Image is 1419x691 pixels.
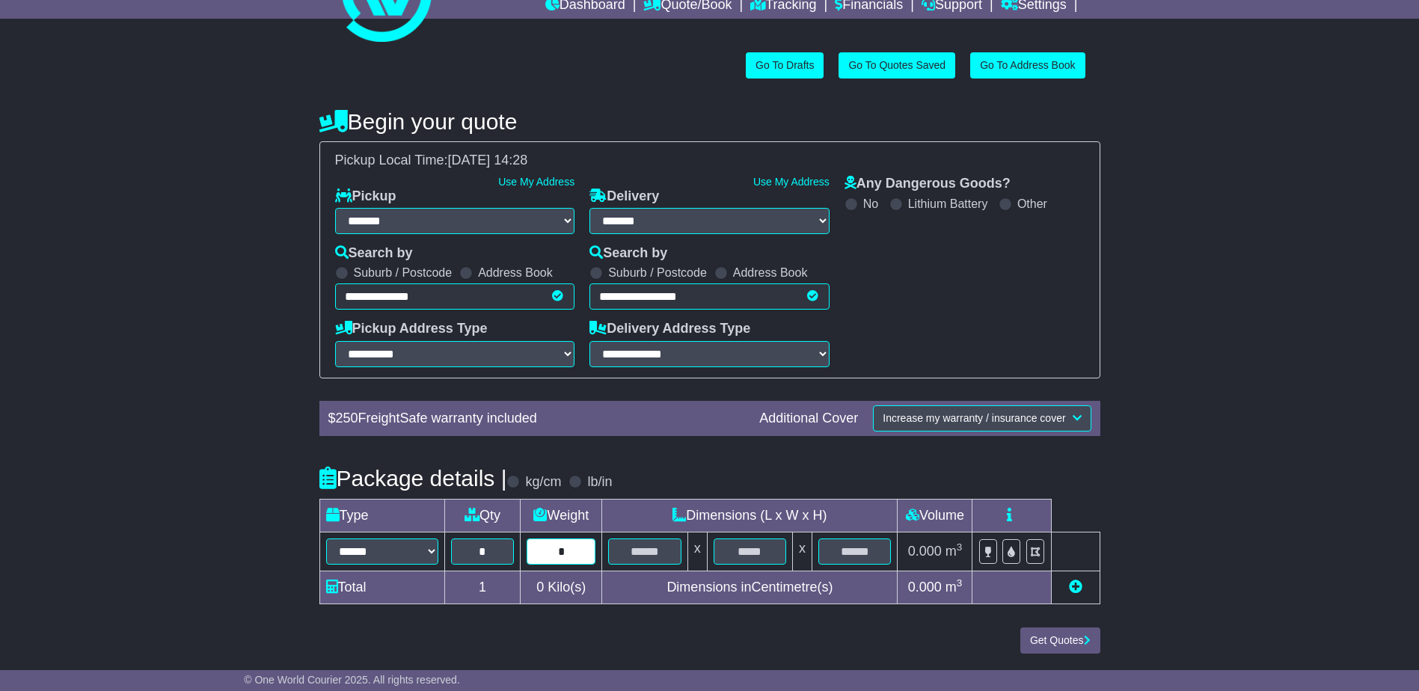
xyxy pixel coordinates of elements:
a: Use My Address [498,176,574,188]
span: [DATE] 14:28 [448,153,528,168]
label: Address Book [733,265,808,280]
sup: 3 [957,541,963,553]
td: 1 [444,571,521,604]
label: Pickup [335,188,396,205]
label: No [863,197,878,211]
label: Suburb / Postcode [354,265,453,280]
label: Delivery Address Type [589,321,750,337]
a: Use My Address [753,176,830,188]
label: kg/cm [525,474,561,491]
div: Pickup Local Time: [328,153,1092,169]
td: Total [319,571,444,604]
td: Volume [898,499,972,532]
td: Kilo(s) [521,571,602,604]
label: Search by [589,245,667,262]
td: Dimensions (L x W x H) [602,499,898,532]
label: Pickup Address Type [335,321,488,337]
div: Additional Cover [752,411,865,427]
td: Qty [444,499,521,532]
label: Delivery [589,188,659,205]
span: m [946,544,963,559]
label: Search by [335,245,413,262]
label: Address Book [478,265,553,280]
label: Suburb / Postcode [608,265,707,280]
label: Other [1017,197,1047,211]
div: $ FreightSafe warranty included [321,411,753,427]
label: lb/in [587,474,612,491]
td: Type [319,499,444,532]
span: © One World Courier 2025. All rights reserved. [244,674,460,686]
label: Any Dangerous Goods? [845,176,1011,192]
td: Weight [521,499,602,532]
sup: 3 [957,577,963,589]
td: x [687,532,707,571]
a: Go To Quotes Saved [839,52,955,79]
label: Lithium Battery [908,197,988,211]
span: 250 [336,411,358,426]
a: Add new item [1069,580,1082,595]
button: Increase my warranty / insurance cover [873,405,1091,432]
span: 0.000 [908,544,942,559]
td: Dimensions in Centimetre(s) [602,571,898,604]
span: 0 [536,580,544,595]
td: x [793,532,812,571]
span: m [946,580,963,595]
h4: Begin your quote [319,109,1100,134]
h4: Package details | [319,466,507,491]
span: Increase my warranty / insurance cover [883,412,1065,424]
span: 0.000 [908,580,942,595]
a: Go To Drafts [746,52,824,79]
a: Go To Address Book [970,52,1085,79]
button: Get Quotes [1020,627,1100,654]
